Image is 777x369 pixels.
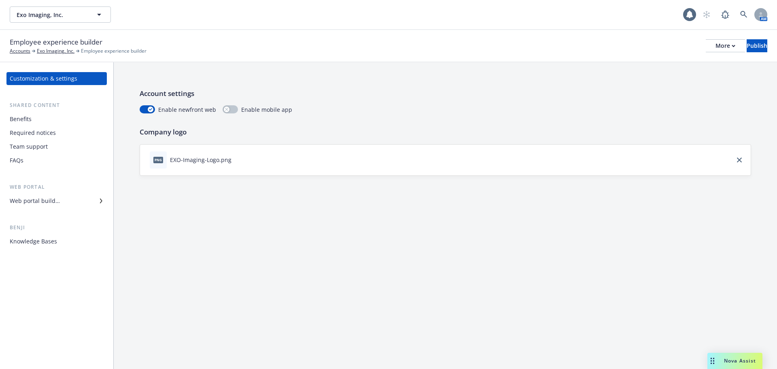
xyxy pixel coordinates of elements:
[241,105,292,114] span: Enable mobile app
[6,113,107,126] a: Benefits
[6,72,107,85] a: Customization & settings
[140,127,751,137] p: Company logo
[10,72,77,85] div: Customization & settings
[235,156,241,164] button: download file
[81,47,146,55] span: Employee experience builder
[6,194,107,207] a: Web portal builder
[6,101,107,109] div: Shared content
[6,126,107,139] a: Required notices
[6,140,107,153] a: Team support
[10,113,32,126] div: Benefits
[10,126,56,139] div: Required notices
[706,39,745,52] button: More
[10,194,60,207] div: Web portal builder
[6,235,107,248] a: Knowledge Bases
[717,6,733,23] a: Report a Bug
[10,140,48,153] div: Team support
[736,6,752,23] a: Search
[37,47,74,55] a: Exo Imaging, Inc.
[158,105,216,114] span: Enable newfront web
[10,154,23,167] div: FAQs
[707,353,718,369] div: Drag to move
[10,47,30,55] a: Accounts
[6,224,107,232] div: Benji
[17,11,87,19] span: Exo Imaging, Inc.
[715,40,735,52] div: More
[735,155,744,165] a: close
[6,183,107,191] div: Web portal
[698,6,715,23] a: Start snowing
[724,357,756,364] span: Nova Assist
[747,39,767,52] button: Publish
[170,156,231,164] div: EXO-Imaging-Logo.png
[153,157,163,163] span: png
[707,353,762,369] button: Nova Assist
[140,88,751,99] p: Account settings
[10,37,102,47] span: Employee experience builder
[6,154,107,167] a: FAQs
[747,40,767,52] div: Publish
[10,6,111,23] button: Exo Imaging, Inc.
[10,235,57,248] div: Knowledge Bases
